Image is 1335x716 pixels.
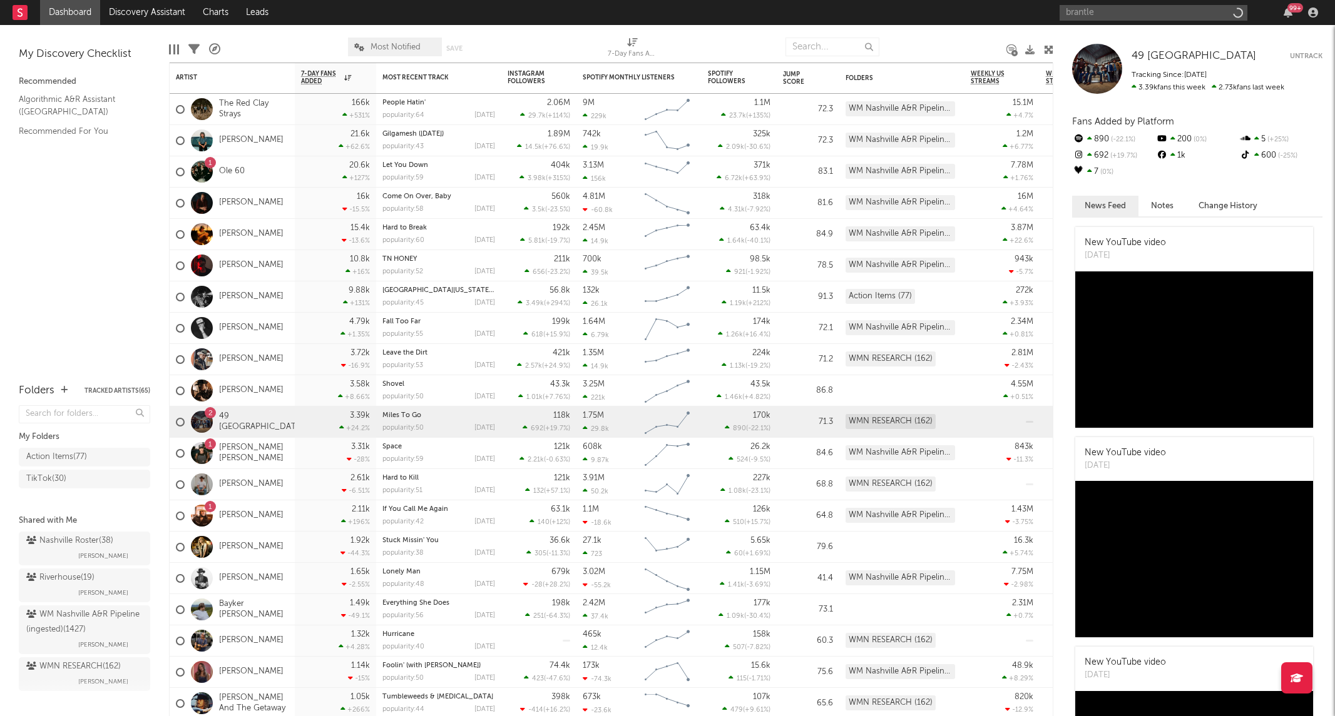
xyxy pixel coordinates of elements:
div: +131 % [343,299,370,307]
a: Recommended For You [19,124,138,138]
div: 192k [553,224,570,232]
div: +0.51 % [1003,393,1033,401]
div: 39.5k [583,268,608,276]
a: Come On Over, Baby [382,193,451,200]
span: +294 % [546,300,568,307]
a: [PERSON_NAME] [219,323,284,333]
div: Folders [846,74,939,82]
span: 4.31k [728,206,745,213]
div: East Texas and You [382,287,495,294]
a: [PERSON_NAME] [219,229,284,240]
div: Hard to Break [382,224,495,231]
a: 49 [GEOGRAPHIC_DATA] [1132,50,1256,63]
div: 11.5k [752,286,770,295]
div: 20.6k [349,161,370,169]
div: 7-Day Fans Added (7-Day Fans Added) [608,31,658,68]
div: Spotify Followers [708,70,752,85]
span: +16.4 % [745,331,769,338]
div: 16k [357,193,370,201]
div: People Hatin' [382,99,495,106]
div: ( ) [518,393,570,401]
div: [DATE] [474,143,495,150]
div: Instagram Followers [508,70,551,85]
span: -23.5 % [547,206,568,213]
div: 26.1k [583,300,608,308]
div: 692 [1072,148,1155,164]
div: 211k [554,255,570,263]
svg: Chart title [639,250,695,281]
div: 78.5 [783,258,833,273]
div: 15.4k [350,224,370,232]
div: Nashville Roster ( 38 ) [26,533,113,548]
span: 3.5k [532,206,545,213]
a: [PERSON_NAME] [219,667,284,677]
div: 9M [583,99,595,107]
span: 0 % [1098,169,1113,176]
div: popularity: 55 [382,331,423,338]
div: popularity: 64 [382,112,424,119]
span: 0 % [1192,136,1207,143]
span: [PERSON_NAME] [78,637,128,652]
div: popularity: 52 [382,268,423,275]
span: 5.81k [528,238,545,245]
div: 72.1 [783,321,833,336]
span: -7.92 % [747,206,769,213]
div: 890 [1072,131,1155,148]
div: [DATE] [474,331,495,338]
div: WMN RESEARCH ( 162 ) [26,659,121,674]
span: 6.72k [725,175,742,182]
div: 43.5k [750,380,770,388]
div: WM Nashville A&R Pipeline (ingested) ( 1427 ) [26,607,140,637]
div: -16.9 % [341,361,370,370]
div: [DATE] [474,268,495,275]
div: +16 % [345,268,370,276]
div: 742k [583,130,601,138]
button: News Feed [1072,196,1138,216]
a: Bayker [PERSON_NAME] [219,599,289,620]
div: -13.6 % [342,236,370,245]
span: +24.9 % [544,363,568,370]
a: Shovel [382,381,404,388]
div: 1k [1155,148,1239,164]
a: [PERSON_NAME] [219,135,284,146]
div: popularity: 43 [382,143,424,150]
div: Shovel [382,381,495,388]
div: +127 % [342,174,370,182]
div: 199k [552,318,570,326]
a: [PERSON_NAME] [219,385,284,396]
div: WM Nashville A&R Pipeline (ingested) (1427) [846,164,955,179]
div: popularity: 53 [382,362,423,369]
div: WM Nashville A&R Pipeline (ingested) (1427) [846,195,955,210]
input: Search for artists [1060,5,1247,21]
div: ( ) [726,268,770,276]
div: 1.35M [583,349,604,357]
div: Spotify Monthly Listeners [583,74,677,81]
a: TikTok(30) [19,470,150,488]
div: 1.64M [583,318,605,326]
div: 2.81M [1011,349,1033,357]
div: 10.8k [350,255,370,263]
div: ( ) [719,236,770,245]
div: WM Nashville A&R Pipeline (ingested) (1427) [846,258,955,273]
div: +1.35 % [340,330,370,338]
div: 2.34M [1011,318,1033,326]
button: Untrack [1290,50,1322,63]
span: +63.9 % [744,175,769,182]
div: +4.64 % [1001,205,1033,213]
div: 1.2M [1016,130,1033,138]
div: 371k [754,161,770,169]
div: WMN RESEARCH (162) [846,351,936,366]
div: 325k [753,130,770,138]
svg: Chart title [639,94,695,125]
div: Recommended [19,74,150,89]
div: 404k [551,161,570,169]
div: ( ) [517,361,570,370]
div: 700k [583,255,601,263]
div: 421k [553,349,570,357]
span: +19.7 % [1108,153,1137,159]
div: ( ) [523,330,570,338]
div: 560k [551,193,570,201]
a: [PERSON_NAME] [219,479,284,490]
div: ( ) [524,205,570,213]
div: 81.6 [783,196,833,211]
